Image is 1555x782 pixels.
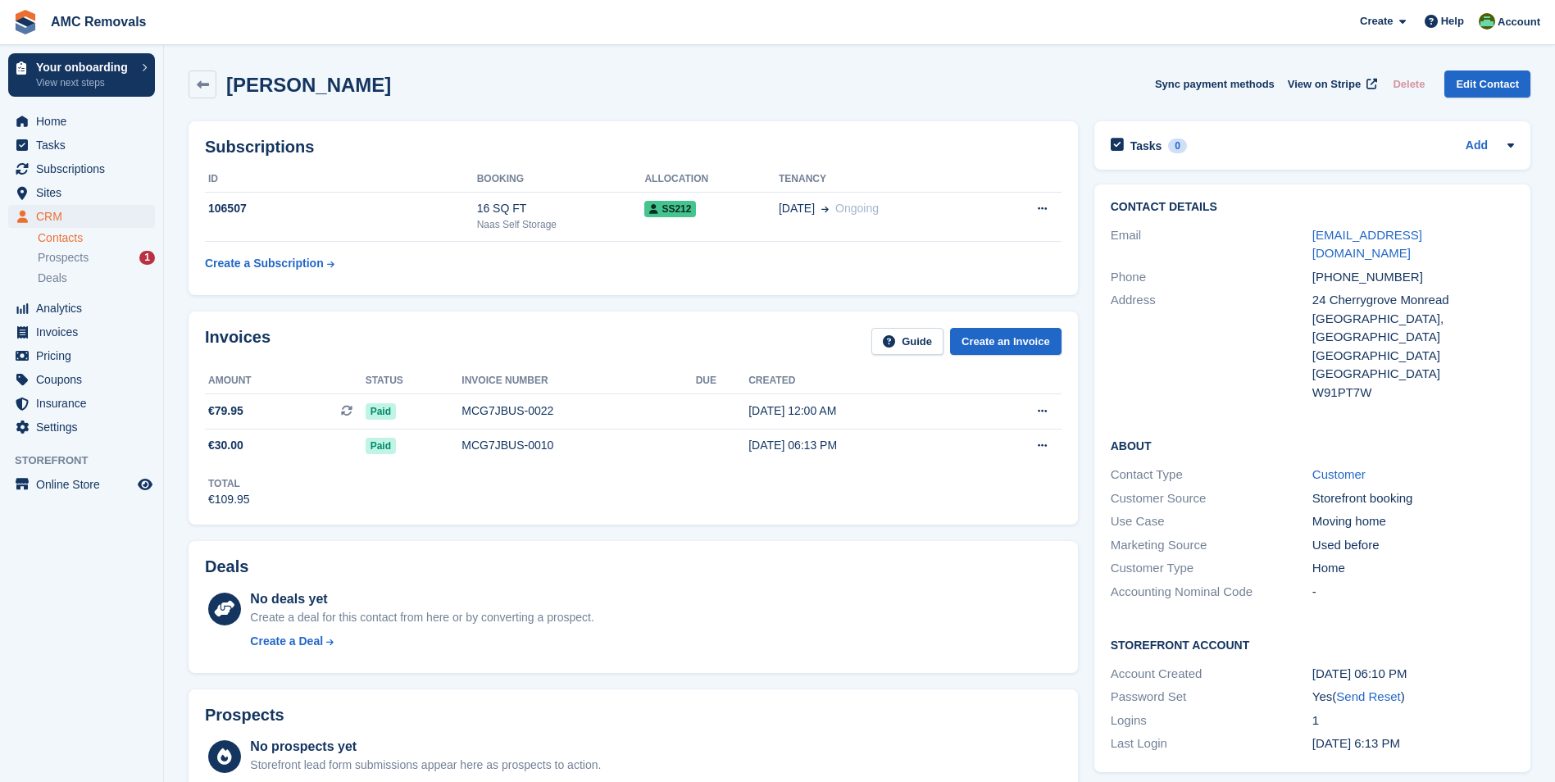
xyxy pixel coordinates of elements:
[1312,347,1514,366] div: [GEOGRAPHIC_DATA]
[208,491,250,508] div: €109.95
[36,416,134,439] span: Settings
[1111,489,1312,508] div: Customer Source
[1312,712,1514,730] div: 1
[696,368,749,394] th: Due
[1312,736,1400,750] time: 2025-09-04 17:13:34 UTC
[366,438,396,454] span: Paid
[1168,139,1187,153] div: 0
[1111,268,1312,287] div: Phone
[1332,689,1404,703] span: ( )
[36,473,134,496] span: Online Store
[205,255,324,272] div: Create a Subscription
[1312,365,1514,384] div: [GEOGRAPHIC_DATA]
[644,166,779,193] th: Allocation
[1130,139,1162,153] h2: Tasks
[250,609,593,626] div: Create a deal for this contact from here or by converting a prospect.
[1336,689,1400,703] a: Send Reset
[1281,70,1380,98] a: View on Stripe
[8,416,155,439] a: menu
[36,344,134,367] span: Pricing
[250,737,601,757] div: No prospects yet
[135,475,155,494] a: Preview store
[36,181,134,204] span: Sites
[1444,70,1530,98] a: Edit Contact
[1155,70,1275,98] button: Sync payment methods
[205,328,271,355] h2: Invoices
[1111,665,1312,684] div: Account Created
[1386,70,1431,98] button: Delete
[36,110,134,133] span: Home
[36,75,134,90] p: View next steps
[36,157,134,180] span: Subscriptions
[250,633,593,650] a: Create a Deal
[1312,559,1514,578] div: Home
[8,473,155,496] a: menu
[205,166,477,193] th: ID
[38,249,155,266] a: Prospects 1
[1111,559,1312,578] div: Customer Type
[1312,467,1366,481] a: Customer
[8,368,155,391] a: menu
[779,166,989,193] th: Tenancy
[205,368,366,394] th: Amount
[38,230,155,246] a: Contacts
[8,205,155,228] a: menu
[1111,512,1312,531] div: Use Case
[1111,712,1312,730] div: Logins
[477,200,645,217] div: 16 SQ FT
[1111,688,1312,707] div: Password Set
[1312,489,1514,508] div: Storefront booking
[1312,688,1514,707] div: Yes
[1312,384,1514,402] div: W91PT7W
[644,201,696,217] span: SS212
[1312,291,1514,347] div: 24 Cherrygrove Monread [GEOGRAPHIC_DATA], [GEOGRAPHIC_DATA]
[15,452,163,469] span: Storefront
[38,250,89,266] span: Prospects
[461,437,695,454] div: MCG7JBUS-0010
[250,589,593,609] div: No deals yet
[1312,665,1514,684] div: [DATE] 06:10 PM
[8,134,155,157] a: menu
[1111,583,1312,602] div: Accounting Nominal Code
[748,437,974,454] div: [DATE] 06:13 PM
[1479,13,1495,30] img: Kayleigh Deegan
[226,74,391,96] h2: [PERSON_NAME]
[366,368,462,394] th: Status
[13,10,38,34] img: stora-icon-8386f47178a22dfd0bd8f6a31ec36ba5ce8667c1dd55bd0f319d3a0aa187defe.svg
[8,110,155,133] a: menu
[1111,536,1312,555] div: Marketing Source
[38,270,155,287] a: Deals
[8,344,155,367] a: menu
[366,403,396,420] span: Paid
[205,138,1062,157] h2: Subscriptions
[461,402,695,420] div: MCG7JBUS-0022
[1312,536,1514,555] div: Used before
[1111,291,1312,402] div: Address
[208,476,250,491] div: Total
[36,61,134,73] p: Your onboarding
[250,633,323,650] div: Create a Deal
[1312,268,1514,287] div: [PHONE_NUMBER]
[1312,512,1514,531] div: Moving home
[205,706,284,725] h2: Prospects
[748,368,974,394] th: Created
[748,402,974,420] div: [DATE] 12:00 AM
[461,368,695,394] th: Invoice number
[1288,76,1361,93] span: View on Stripe
[36,368,134,391] span: Coupons
[205,200,477,217] div: 106507
[8,321,155,343] a: menu
[250,757,601,774] div: Storefront lead form submissions appear here as prospects to action.
[477,217,645,232] div: Naas Self Storage
[208,402,243,420] span: €79.95
[779,200,815,217] span: [DATE]
[44,8,152,35] a: AMC Removals
[1111,226,1312,263] div: Email
[1111,466,1312,484] div: Contact Type
[1466,137,1488,156] a: Add
[477,166,645,193] th: Booking
[36,392,134,415] span: Insurance
[1111,201,1514,214] h2: Contact Details
[139,251,155,265] div: 1
[208,437,243,454] span: €30.00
